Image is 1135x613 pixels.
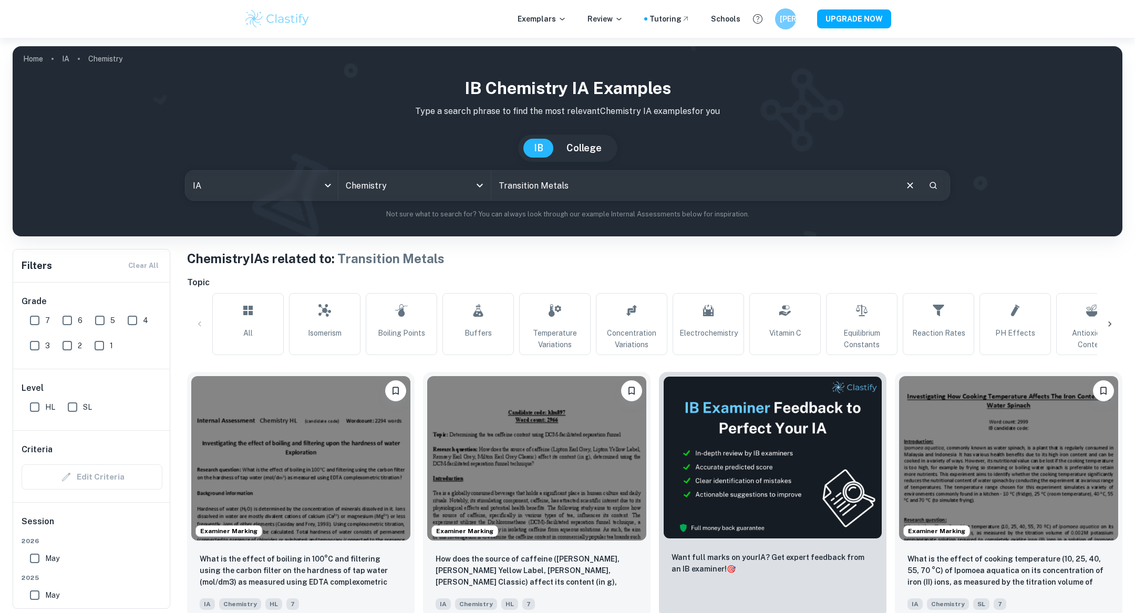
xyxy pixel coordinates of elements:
h6: Level [22,382,162,394]
button: Help and Feedback [749,10,767,28]
span: pH Effects [995,327,1035,339]
span: 4 [143,315,148,326]
p: Want full marks on your IA ? Get expert feedback from an IB examiner! [672,552,874,575]
img: Chemistry IA example thumbnail: What is the effect of cooking temperatur [899,376,1118,541]
a: IA [62,51,69,66]
h6: Topic [187,276,1122,289]
span: Examiner Marking [432,526,498,536]
span: Boiling Points [378,327,425,339]
p: How does the source of caffeine (Lipton Earl Grey, Lipton Yellow Label, Remsey Earl Grey, Milton ... [436,553,638,589]
span: SL [83,401,92,413]
h1: IB Chemistry IA examples [21,76,1114,101]
span: Transition Metals [337,251,445,266]
p: Review [587,13,623,25]
div: IA [185,171,338,200]
span: Buffers [465,327,492,339]
h6: Criteria [22,443,53,456]
h6: Filters [22,258,52,273]
button: Bookmark [1093,380,1114,401]
img: Chemistry IA example thumbnail: How does the source of caffeine (Lipton [427,376,646,541]
span: All [243,327,253,339]
span: Concentration Variations [601,327,663,350]
span: 6 [78,315,82,326]
button: Bookmark [385,380,406,401]
span: Temperature Variations [524,327,586,350]
span: HL [45,401,55,413]
button: Search [924,176,942,194]
span: 7 [994,598,1006,610]
span: Examiner Marking [904,526,969,536]
p: What is the effect of cooking temperature (10, 25, 40, 55, 70 °C) of Ipomoea aquatica on its conc... [907,553,1110,589]
span: 2025 [22,573,162,583]
button: UPGRADE NOW [817,9,891,28]
span: Antioxidant Content [1061,327,1123,350]
input: E.g. enthalpy of combustion, Winkler method, phosphate and temperature... [491,171,896,200]
div: Criteria filters are unavailable when searching by topic [22,464,162,490]
a: Tutoring [649,13,690,25]
span: HL [501,598,518,610]
span: 7 [45,315,50,326]
span: May [45,589,59,601]
button: [PERSON_NAME] [775,8,796,29]
button: Bookmark [621,380,642,401]
span: Examiner Marking [196,526,262,536]
p: What is the effect of boiling in 100°C and filtering using the carbon filter on the hardness of t... [200,553,402,589]
p: Type a search phrase to find the most relevant Chemistry IA examples for you [21,105,1114,118]
span: Isomerism [308,327,342,339]
span: HL [265,598,282,610]
span: 1 [110,340,113,351]
button: Clear [900,175,920,195]
span: 7 [522,598,535,610]
span: 🎯 [727,565,736,573]
img: Thumbnail [663,376,882,539]
button: Open [472,178,487,193]
span: Chemistry [455,598,497,610]
button: IB [523,139,554,158]
span: Equilibrium Constants [831,327,893,350]
span: May [45,553,59,564]
a: Schools [711,13,740,25]
span: 2 [78,340,82,351]
img: profile cover [13,46,1122,236]
span: Reaction Rates [912,327,965,339]
span: IA [200,598,215,610]
p: Exemplars [518,13,566,25]
h1: Chemistry IAs related to: [187,249,1122,268]
span: SL [973,598,989,610]
button: College [556,139,612,158]
a: Home [23,51,43,66]
span: Vitamin C [769,327,801,339]
span: Electrochemistry [679,327,738,339]
span: IA [907,598,923,610]
span: Chemistry [219,598,261,610]
span: 3 [45,340,50,351]
img: Chemistry IA example thumbnail: What is the effect of boiling in 100°C a [191,376,410,541]
span: IA [436,598,451,610]
span: 2026 [22,536,162,546]
h6: [PERSON_NAME] [780,13,792,25]
span: 7 [286,598,299,610]
h6: Session [22,515,162,536]
h6: Grade [22,295,162,308]
span: 5 [110,315,115,326]
p: Not sure what to search for? You can always look through our example Internal Assessments below f... [21,209,1114,220]
img: Clastify logo [244,8,311,29]
p: Chemistry [88,53,122,65]
span: Chemistry [927,598,969,610]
